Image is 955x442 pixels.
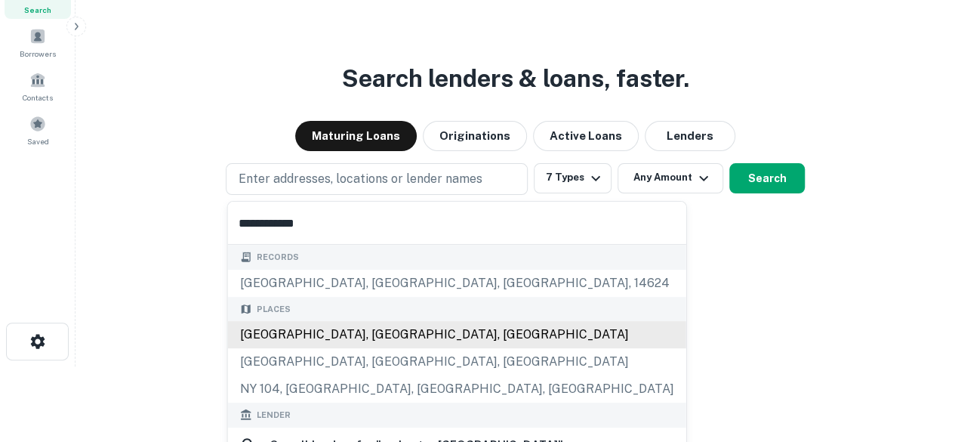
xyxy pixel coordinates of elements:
button: Originations [423,121,527,151]
p: Enter addresses, locations or lender names [239,170,482,188]
button: Maturing Loans [295,121,417,151]
a: Contacts [5,66,71,107]
span: Lender [257,409,291,422]
a: Borrowers [5,22,71,63]
button: Any Amount [618,163,723,193]
button: 7 Types [534,163,612,193]
span: Places [257,303,291,316]
div: NY 104, [GEOGRAPHIC_DATA], [GEOGRAPHIC_DATA], [GEOGRAPHIC_DATA] [228,376,686,403]
span: Contacts [23,91,53,104]
span: Search [24,4,51,16]
span: Records [257,251,299,264]
div: [GEOGRAPHIC_DATA], [GEOGRAPHIC_DATA], [GEOGRAPHIC_DATA] [228,348,686,376]
iframe: Chat Widget [880,321,955,394]
span: Saved [27,135,49,147]
button: Lenders [645,121,735,151]
button: Active Loans [533,121,639,151]
button: Enter addresses, locations or lender names [226,163,528,195]
div: [GEOGRAPHIC_DATA], [GEOGRAPHIC_DATA], [GEOGRAPHIC_DATA], 14624 [228,270,686,297]
h3: Search lenders & loans, faster. [342,60,689,97]
button: Search [729,163,805,193]
span: Borrowers [20,48,56,60]
div: [GEOGRAPHIC_DATA], [GEOGRAPHIC_DATA], [GEOGRAPHIC_DATA] [228,321,686,348]
a: Saved [5,110,71,150]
